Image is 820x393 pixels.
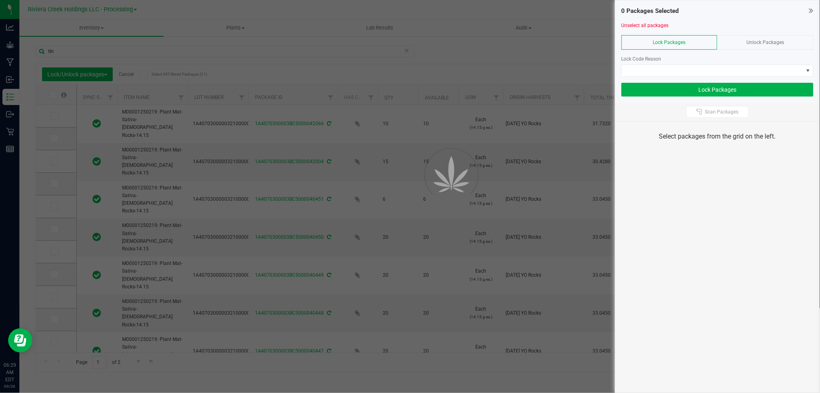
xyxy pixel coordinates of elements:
[8,328,32,353] iframe: Resource center
[686,106,749,118] button: Scan Packages
[622,83,814,97] button: Lock Packages
[653,40,686,45] span: Lock Packages
[626,132,809,141] div: Select packages from the grid on the left.
[622,56,662,62] span: Lock Code Reason
[747,40,784,45] span: Unlock Packages
[622,23,669,28] a: Unselect all packages
[705,109,739,115] span: Scan Packages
